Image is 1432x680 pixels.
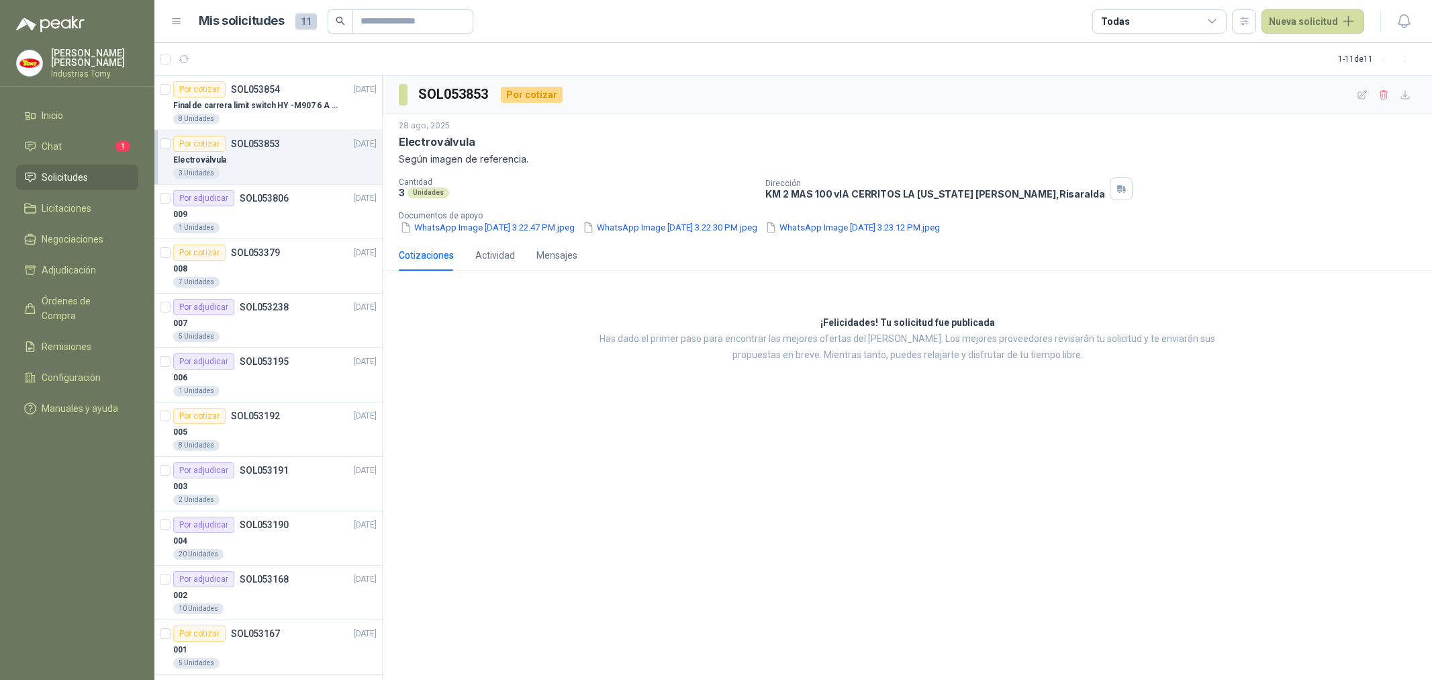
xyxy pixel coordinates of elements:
p: Dirección [765,179,1104,188]
a: Chat1 [16,134,138,159]
a: Por adjudicarSOL053191[DATE] 0032 Unidades [154,457,382,511]
span: Manuales y ayuda [42,401,118,416]
a: Por adjudicarSOL053190[DATE] 00420 Unidades [154,511,382,566]
a: Por cotizarSOL053853[DATE] Electroválvula3 Unidades [154,130,382,185]
a: Por adjudicarSOL053168[DATE] 00210 Unidades [154,566,382,620]
p: Electroválvula [399,135,475,149]
a: Remisiones [16,334,138,359]
button: WhatsApp Image [DATE] 3.22.30 PM.jpeg [581,220,759,235]
div: Por adjudicar [173,462,234,478]
p: [DATE] [354,83,377,96]
div: Por cotizar [501,87,563,103]
img: Logo peakr [16,16,85,32]
p: Cantidad [399,177,755,187]
a: Configuración [16,365,138,390]
button: Nueva solicitud [1261,9,1364,34]
p: 006 [173,372,187,384]
h3: SOL053853 [418,84,490,105]
p: 002 [173,589,187,602]
span: Solicitudes [42,170,88,185]
div: 20 Unidades [173,549,224,560]
p: [DATE] [354,247,377,259]
div: Actividad [475,248,515,263]
div: 3 Unidades [173,168,220,179]
span: Adjudicación [42,263,96,278]
p: [DATE] [354,192,377,205]
p: [DATE] [354,464,377,477]
div: Todas [1101,14,1129,29]
p: 28 ago, 2025 [399,120,450,132]
p: 004 [173,535,187,548]
a: Manuales y ayuda [16,396,138,421]
p: [DATE] [354,138,377,151]
p: [DATE] [354,301,377,314]
a: Negociaciones [16,226,138,252]
span: Remisiones [42,339,91,354]
p: 003 [173,480,187,493]
a: Por cotizarSOL053854[DATE] Final de carrera limit switch HY -M907 6 A - 250 V a.c8 Unidades [154,76,382,130]
div: 2 Unidades [173,495,220,505]
p: SOL053191 [240,466,289,475]
p: 008 [173,263,187,275]
a: Por adjudicarSOL053195[DATE] 0061 Unidades [154,348,382,402]
div: 1 Unidades [173,386,220,396]
h3: ¡Felicidades! Tu solicitud fue publicada [820,315,995,331]
p: [DATE] [354,573,377,586]
div: Por adjudicar [173,299,234,315]
p: [DATE] [354,519,377,532]
div: 10 Unidades [173,603,224,614]
p: SOL053854 [231,85,280,94]
span: search [336,16,345,26]
a: Por adjudicarSOL053238[DATE] 0075 Unidades [154,294,382,348]
p: Industrias Tomy [51,70,138,78]
p: [DATE] [354,410,377,423]
p: 3 [399,187,405,198]
div: Unidades [408,187,449,198]
div: Mensajes [536,248,577,263]
p: SOL053167 [231,629,280,638]
span: 11 [295,13,317,30]
img: Company Logo [17,50,42,76]
p: KM 2 MAS 100 vIA CERRITOS LA [US_STATE] [PERSON_NAME] , Risaralda [765,188,1104,200]
div: 1 Unidades [173,222,220,233]
a: Inicio [16,103,138,128]
span: Chat [42,139,62,154]
a: Por cotizarSOL053167[DATE] 0015 Unidades [154,620,382,675]
span: Licitaciones [42,201,91,216]
div: Por adjudicar [173,571,234,587]
p: SOL053192 [231,411,280,421]
p: SOL053168 [240,575,289,584]
span: Negociaciones [42,232,103,247]
div: 5 Unidades [173,658,220,669]
p: SOL053853 [231,139,280,148]
p: [DATE] [354,628,377,640]
p: 009 [173,208,187,221]
p: [DATE] [354,355,377,368]
div: Por adjudicar [173,517,234,533]
div: Por cotizar [173,626,226,642]
h1: Mis solicitudes [199,11,285,31]
div: 7 Unidades [173,277,220,288]
button: WhatsApp Image [DATE] 3.22.47 PM.jpeg [399,220,576,235]
div: Por cotizar [173,408,226,424]
p: 007 [173,317,187,330]
span: Inicio [42,108,63,123]
p: Según imagen de referencia. [399,152,1416,167]
p: SOL053190 [240,520,289,529]
a: Por cotizarSOL053379[DATE] 0087 Unidades [154,239,382,294]
p: [PERSON_NAME] [PERSON_NAME] [51,48,138,67]
a: Adjudicación [16,257,138,283]
p: SOL053238 [240,302,289,312]
div: Cotizaciones [399,248,454,263]
a: Solicitudes [16,165,138,190]
div: Por cotizar [173,245,226,261]
div: Por cotizar [173,136,226,152]
span: Configuración [42,370,101,385]
button: WhatsApp Image [DATE] 3.23.12 PM.jpeg [764,220,941,235]
p: SOL053379 [231,248,280,257]
div: 8 Unidades [173,440,220,451]
div: 8 Unidades [173,114,220,124]
span: 1 [115,141,130,152]
span: Órdenes de Compra [42,294,126,323]
p: SOL053806 [240,194,289,203]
